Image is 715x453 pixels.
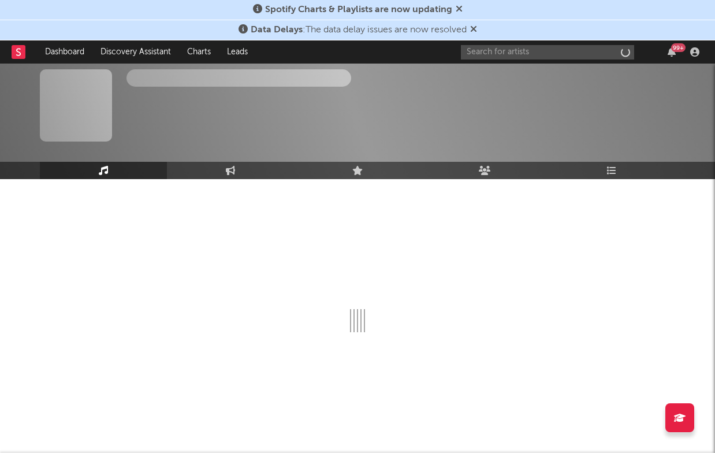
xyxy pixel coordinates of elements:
[251,25,303,35] span: Data Delays
[179,40,219,64] a: Charts
[461,45,634,60] input: Search for artists
[251,25,467,35] span: : The data delay issues are now resolved
[92,40,179,64] a: Discovery Assistant
[470,25,477,35] span: Dismiss
[265,5,452,14] span: Spotify Charts & Playlists are now updating
[671,43,686,52] div: 99 +
[456,5,463,14] span: Dismiss
[37,40,92,64] a: Dashboard
[219,40,256,64] a: Leads
[668,47,676,57] button: 99+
